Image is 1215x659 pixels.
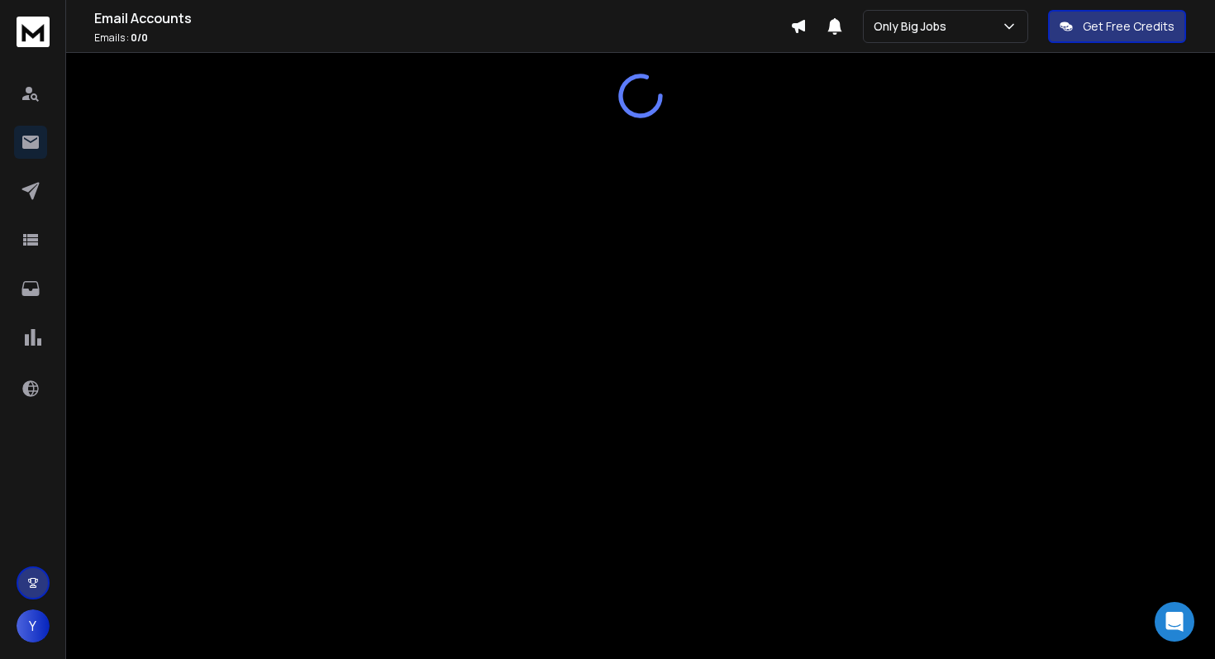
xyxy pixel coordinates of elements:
button: Y [17,609,50,642]
button: Get Free Credits [1048,10,1186,43]
p: Emails : [94,31,790,45]
div: Open Intercom Messenger [1155,602,1194,642]
img: logo [17,17,50,47]
p: Only Big Jobs [874,18,953,35]
h1: Email Accounts [94,8,790,28]
p: Get Free Credits [1083,18,1174,35]
span: 0 / 0 [131,31,148,45]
